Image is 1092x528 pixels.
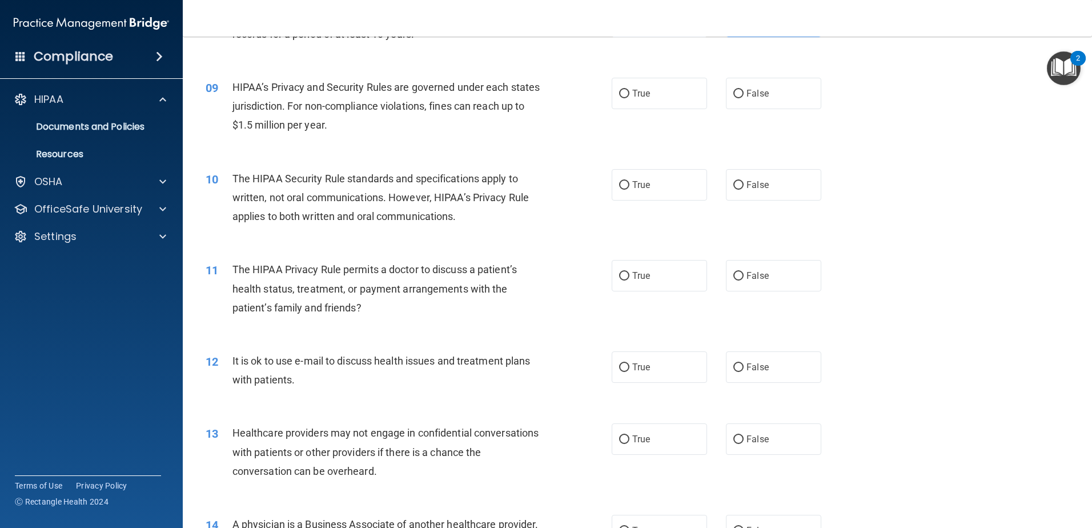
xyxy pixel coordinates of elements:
span: Healthcare providers may not engage in confidential conversations with patients or other provider... [232,427,539,477]
span: False [746,434,769,445]
span: The HIPAA Security Rule standards and specifications apply to written, not oral communications. H... [232,173,529,222]
span: 13 [206,427,218,441]
h4: Compliance [34,49,113,65]
input: True [619,363,629,372]
input: False [733,181,744,190]
input: False [733,272,744,281]
span: False [746,179,769,190]
p: OfficeSafe University [34,202,142,216]
input: False [733,435,744,444]
a: OSHA [14,175,166,189]
span: The HIPAA Privacy Rule permits a doctor to discuss a patient’s health status, treatment, or payme... [232,263,517,313]
input: True [619,435,629,444]
span: It is ok to use e-mail to discuss health issues and treatment plans with patients. [232,355,531,386]
span: True [632,270,650,281]
input: False [733,90,744,98]
a: Privacy Policy [76,480,127,491]
span: True [632,88,650,99]
span: 09 [206,81,218,95]
p: Documents and Policies [7,121,163,133]
input: True [619,181,629,190]
span: False [746,88,769,99]
div: 2 [1076,58,1080,73]
span: True [632,362,650,373]
span: Under HIPAA, practices are required to keep patient’s medical records for a period of at least 10... [232,9,514,40]
p: OSHA [34,175,63,189]
span: 10 [206,173,218,186]
a: Settings [14,230,166,243]
input: True [619,90,629,98]
span: HIPAA’s Privacy and Security Rules are governed under each states jurisdiction. For non-complianc... [232,81,540,131]
input: True [619,272,629,281]
span: True [632,179,650,190]
span: 12 [206,355,218,369]
span: 11 [206,263,218,277]
span: Ⓒ Rectangle Health 2024 [15,496,109,507]
input: False [733,363,744,372]
a: HIPAA [14,93,166,106]
img: PMB logo [14,12,169,35]
a: Terms of Use [15,480,62,491]
p: Resources [7,149,163,160]
p: Settings [34,230,77,243]
span: True [632,434,650,445]
span: False [746,362,769,373]
p: HIPAA [34,93,63,106]
button: Open Resource Center, 2 new notifications [1047,51,1081,85]
a: OfficeSafe University [14,202,166,216]
span: False [746,270,769,281]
